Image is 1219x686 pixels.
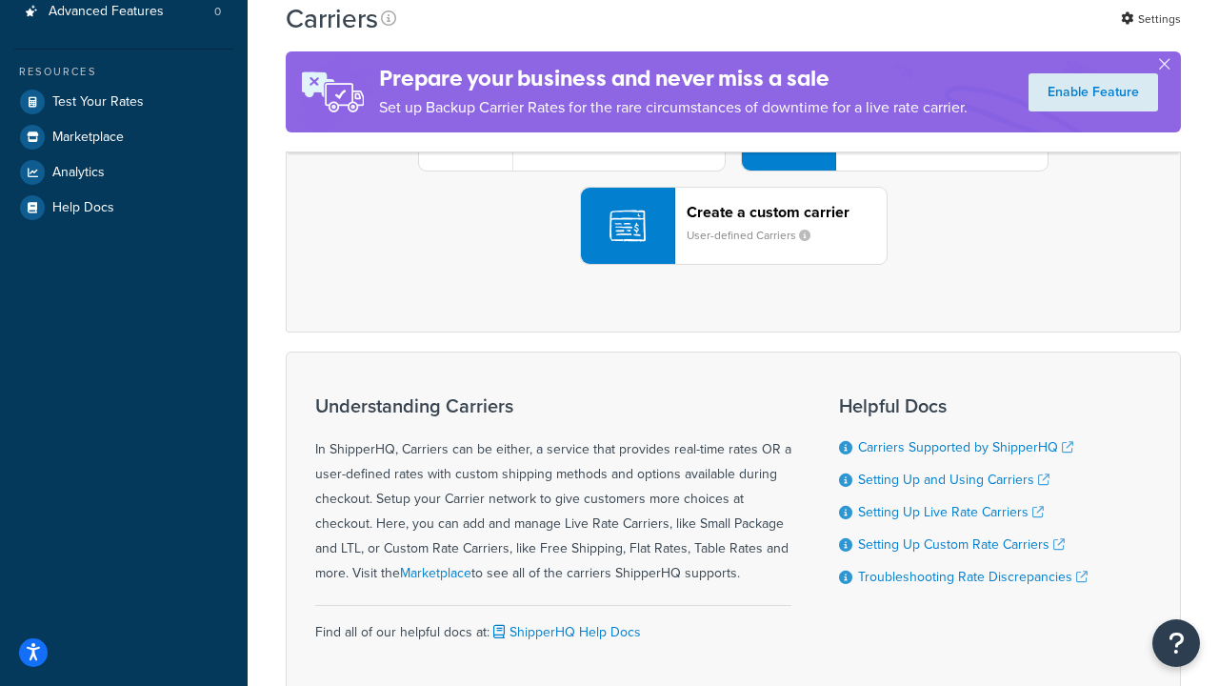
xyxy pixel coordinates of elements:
img: icon-carrier-custom-c93b8a24.svg [609,208,646,244]
button: Create a custom carrierUser-defined Carriers [580,187,888,265]
a: Troubleshooting Rate Discrepancies [858,567,1088,587]
a: Setting Up and Using Carriers [858,470,1049,490]
h3: Helpful Docs [839,395,1088,416]
a: Analytics [14,155,233,190]
h4: Prepare your business and never miss a sale [379,63,968,94]
span: Marketplace [52,130,124,146]
div: In ShipperHQ, Carriers can be either, a service that provides real-time rates OR a user-defined r... [315,395,791,586]
span: Analytics [52,165,105,181]
div: Resources [14,64,233,80]
span: Advanced Features [49,4,164,20]
a: Setting Up Custom Rate Carriers [858,535,1065,555]
img: ad-rules-rateshop-fe6ec290ccb7230408bd80ed9643f0289d75e0ffd9eb532fc0e269fcd187b520.png [286,51,379,132]
a: Enable Feature [1029,73,1158,111]
span: Test Your Rates [52,94,144,111]
a: Setting Up Live Rate Carriers [858,502,1044,522]
a: ShipperHQ Help Docs [490,622,641,642]
a: Settings [1121,6,1181,32]
p: Set up Backup Carrier Rates for the rare circumstances of downtime for a live rate carrier. [379,94,968,121]
span: 0 [214,4,221,20]
span: Help Docs [52,200,114,216]
a: Help Docs [14,191,233,225]
div: Find all of our helpful docs at: [315,605,791,645]
button: Open Resource Center [1152,619,1200,667]
a: Test Your Rates [14,85,233,119]
h3: Understanding Carriers [315,395,791,416]
a: Carriers Supported by ShipperHQ [858,437,1073,457]
a: Marketplace [14,120,233,154]
header: Create a custom carrier [687,203,887,221]
small: User-defined Carriers [687,227,826,244]
a: Marketplace [400,563,471,583]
